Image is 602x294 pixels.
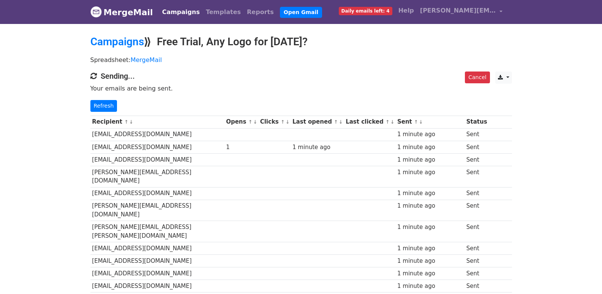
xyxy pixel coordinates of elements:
[286,119,290,125] a: ↓
[280,7,322,18] a: Open Gmail
[253,119,257,125] a: ↓
[334,119,338,125] a: ↑
[339,119,343,125] a: ↓
[397,168,463,177] div: 1 minute ago
[292,143,342,152] div: 1 minute ago
[90,166,224,187] td: [PERSON_NAME][EMAIL_ADDRESS][DOMAIN_NAME]
[417,3,506,21] a: [PERSON_NAME][EMAIL_ADDRESS][DOMAIN_NAME]
[397,269,463,278] div: 1 minute ago
[395,116,465,128] th: Sent
[397,156,463,164] div: 1 minute ago
[90,153,224,166] td: [EMAIL_ADDRESS][DOMAIN_NAME]
[397,130,463,139] div: 1 minute ago
[397,223,463,232] div: 1 minute ago
[90,56,512,64] p: Spreadsheet:
[90,72,512,81] h4: Sending...
[90,84,512,92] p: Your emails are being sent.
[465,221,489,242] td: Sent
[90,187,224,200] td: [EMAIL_ADDRESS][DOMAIN_NAME]
[224,116,258,128] th: Opens
[203,5,244,20] a: Templates
[90,128,224,141] td: [EMAIL_ADDRESS][DOMAIN_NAME]
[465,166,489,187] td: Sent
[465,267,489,280] td: Sent
[395,3,417,18] a: Help
[129,119,133,125] a: ↓
[339,7,392,15] span: Daily emails left: 4
[124,119,128,125] a: ↑
[336,3,395,18] a: Daily emails left: 4
[465,116,489,128] th: Status
[419,119,423,125] a: ↓
[397,189,463,198] div: 1 minute ago
[397,244,463,253] div: 1 minute ago
[90,4,153,20] a: MergeMail
[386,119,390,125] a: ↑
[397,257,463,265] div: 1 minute ago
[281,119,285,125] a: ↑
[465,242,489,254] td: Sent
[414,119,418,125] a: ↑
[90,242,224,254] td: [EMAIL_ADDRESS][DOMAIN_NAME]
[564,257,602,294] iframe: Chat Widget
[465,128,489,141] td: Sent
[90,141,224,153] td: [EMAIL_ADDRESS][DOMAIN_NAME]
[258,116,291,128] th: Clicks
[248,119,253,125] a: ↑
[159,5,203,20] a: Campaigns
[397,143,463,152] div: 1 minute ago
[90,267,224,280] td: [EMAIL_ADDRESS][DOMAIN_NAME]
[90,221,224,242] td: [PERSON_NAME][EMAIL_ADDRESS][PERSON_NAME][DOMAIN_NAME]
[90,6,102,17] img: MergeMail logo
[465,200,489,221] td: Sent
[90,254,224,267] td: [EMAIL_ADDRESS][DOMAIN_NAME]
[397,282,463,291] div: 1 minute ago
[90,100,117,112] a: Refresh
[90,200,224,221] td: [PERSON_NAME][EMAIL_ADDRESS][DOMAIN_NAME]
[90,280,224,292] td: [EMAIL_ADDRESS][DOMAIN_NAME]
[465,153,489,166] td: Sent
[90,116,224,128] th: Recipient
[465,254,489,267] td: Sent
[244,5,277,20] a: Reports
[90,35,144,48] a: Campaigns
[420,6,496,15] span: [PERSON_NAME][EMAIL_ADDRESS][DOMAIN_NAME]
[465,141,489,153] td: Sent
[131,56,162,64] a: MergeMail
[397,202,463,210] div: 1 minute ago
[465,187,489,200] td: Sent
[390,119,395,125] a: ↓
[465,72,490,83] a: Cancel
[465,280,489,292] td: Sent
[226,143,256,152] div: 1
[291,116,344,128] th: Last opened
[344,116,395,128] th: Last clicked
[90,35,512,48] h2: ⟫ Free Trial, Any Logo for [DATE]?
